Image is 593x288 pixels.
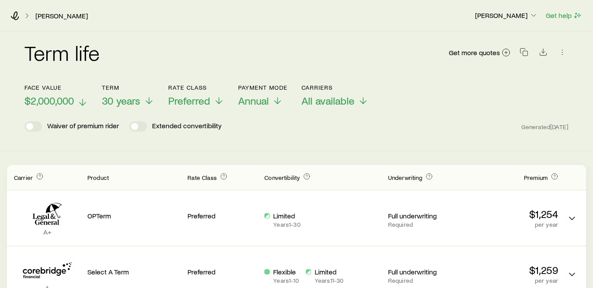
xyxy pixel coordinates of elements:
p: Preferred [187,211,257,220]
a: Download CSV [537,49,549,58]
p: Full underwriting [388,211,458,220]
span: Convertibility [264,174,300,181]
span: Carrier [14,174,33,181]
span: Rate Class [187,174,217,181]
p: Payment Mode [238,84,288,91]
span: [DATE] [550,123,569,131]
button: [PERSON_NAME] [475,11,538,21]
p: Waiver of premium rider [47,121,119,132]
button: Rate ClassPreferred [168,84,224,107]
p: [PERSON_NAME] [475,11,538,20]
p: Extended convertibility [152,121,222,132]
p: Required [388,221,458,228]
p: per year [465,221,558,228]
span: Preferred [168,95,210,107]
p: Rate Class [168,84,224,91]
p: $1,259 [465,264,558,276]
span: All available [302,95,354,107]
p: Limited [273,211,300,220]
p: Full underwriting [388,267,458,276]
p: Face value [24,84,88,91]
span: $2,000,000 [24,95,74,107]
h2: Term life [24,42,100,63]
button: Get help [545,11,583,21]
span: Product [87,174,109,181]
span: 30 years [102,95,140,107]
span: Underwriting [388,174,422,181]
p: Carriers [302,84,368,91]
p: Years 1 - 10 [273,277,298,284]
p: OPTerm [87,211,180,220]
p: Required [388,277,458,284]
p: per year [465,277,558,284]
a: [PERSON_NAME] [35,12,88,20]
span: Premium [524,174,548,181]
p: A+ [14,228,80,236]
a: Get more quotes [448,48,511,58]
p: Term [102,84,154,91]
span: Get more quotes [449,49,500,56]
p: Years 1 - 30 [273,221,300,228]
span: Generated [521,123,569,131]
p: Years 11 - 30 [315,277,344,284]
p: Preferred [187,267,257,276]
button: Payment ModeAnnual [238,84,288,107]
button: CarriersAll available [302,84,368,107]
p: $1,254 [465,208,558,220]
p: Flexible [273,267,298,276]
p: Limited [315,267,344,276]
span: Annual [238,95,269,107]
button: Face value$2,000,000 [24,84,88,107]
button: Term30 years [102,84,154,107]
p: Select A Term [87,267,180,276]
